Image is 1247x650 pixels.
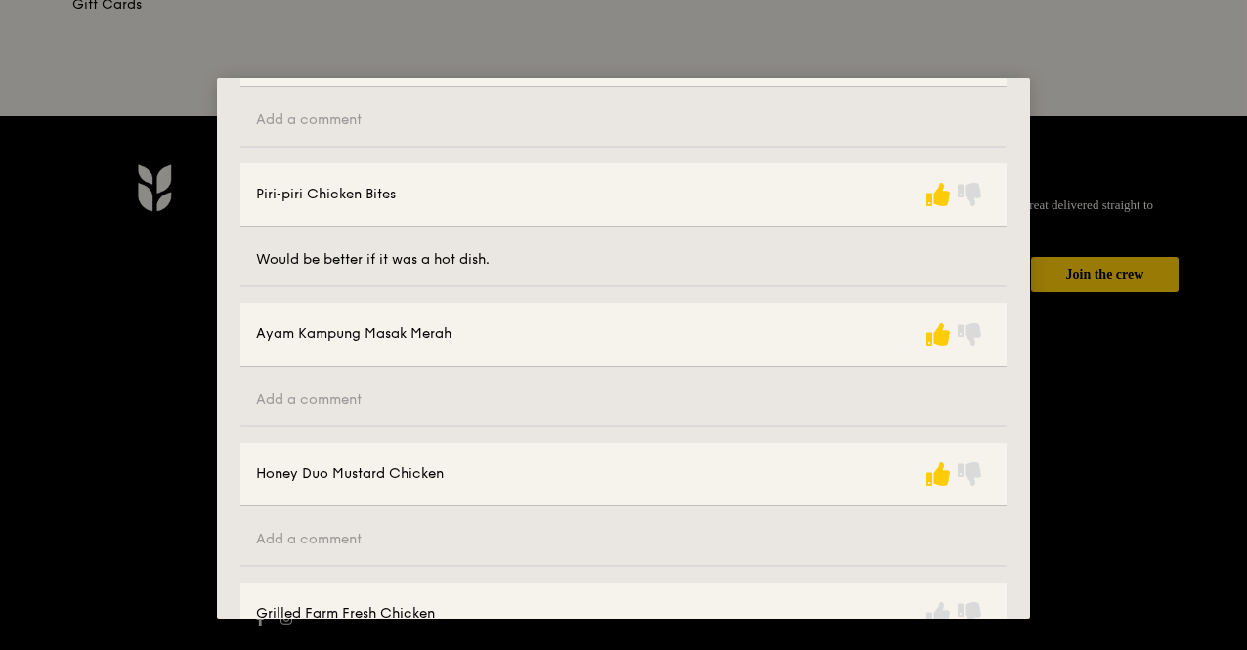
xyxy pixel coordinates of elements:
input: Add a comment [240,235,1007,287]
input: Add a comment [240,514,1007,567]
input: Add a comment [240,95,1007,148]
input: Add a comment [240,374,1007,427]
div: Piri‑piri Chicken Bites [256,185,396,204]
div: Ayam Kampung Masak Merah [256,325,451,344]
div: Honey Duo Mustard Chicken [256,464,444,484]
div: Grilled Farm Fresh Chicken [256,604,435,624]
